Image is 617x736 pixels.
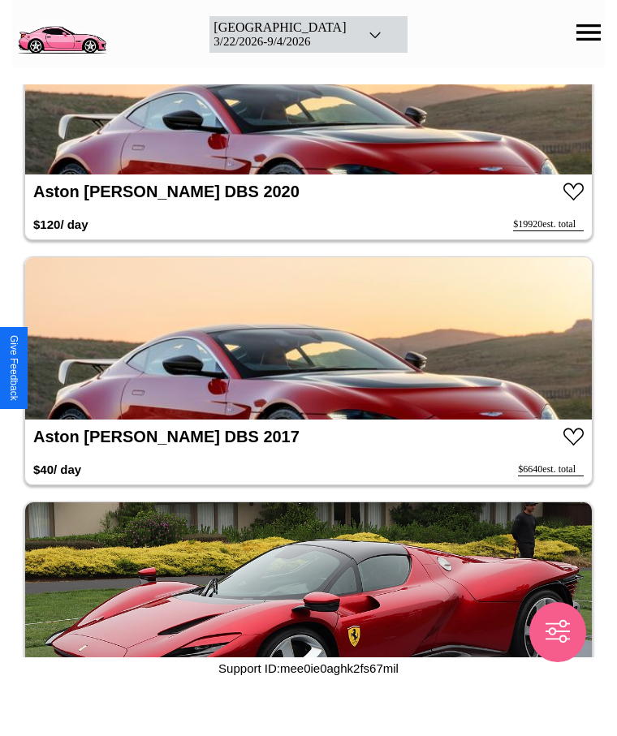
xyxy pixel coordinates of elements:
[33,428,300,445] a: Aston [PERSON_NAME] DBS 2017
[33,183,300,200] a: Aston [PERSON_NAME] DBS 2020
[218,657,399,679] p: Support ID: mee0ie0aghk2fs67mil
[513,218,584,231] div: $ 19920 est. total
[33,454,81,484] h3: $ 40 / day
[518,463,584,476] div: $ 6640 est. total
[12,8,111,57] img: logo
[214,35,346,49] div: 3 / 22 / 2026 - 9 / 4 / 2026
[33,209,88,239] h3: $ 120 / day
[214,20,346,35] div: [GEOGRAPHIC_DATA]
[8,335,19,401] div: Give Feedback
